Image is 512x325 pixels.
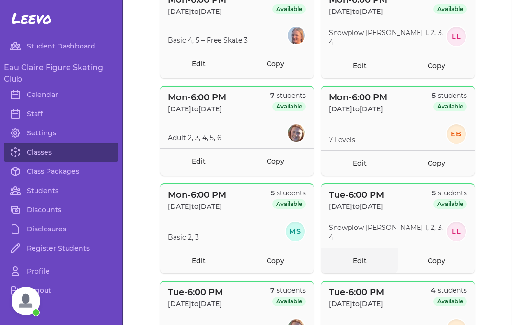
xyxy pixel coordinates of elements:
a: Edit [321,53,398,78]
span: Available [272,102,306,111]
a: Edit [160,248,237,273]
p: Snowplow [PERSON_NAME] 1, 2, 3, 4 [329,223,446,242]
span: 7 [270,91,275,100]
p: Tue - 6:00 PM [329,188,384,202]
a: Calendar [4,85,118,104]
a: Copy [398,150,475,176]
a: Open chat [12,287,40,315]
span: Available [433,4,467,14]
p: [DATE] to [DATE] [168,299,223,309]
a: Disclosures [4,219,118,239]
a: Class Packages [4,162,118,181]
p: Snowplow [PERSON_NAME] 1, 2, 3, 4 [329,28,446,47]
a: Profile [4,262,118,281]
p: [DATE] to [DATE] [168,202,226,211]
a: Students [4,181,118,200]
p: students [270,286,306,295]
p: [DATE] to [DATE] [329,299,384,309]
span: 7 [270,286,275,295]
span: 5 [271,189,275,197]
a: Settings [4,123,118,143]
span: Leevo [12,10,52,27]
span: 4 [431,286,436,295]
span: Available [272,4,306,14]
span: Available [433,199,467,209]
a: Edit [321,248,398,273]
p: [DATE] to [DATE] [168,104,226,114]
p: [DATE] to [DATE] [329,104,387,114]
p: Mon - 6:00 PM [168,91,226,104]
p: Basic 2, 3 [168,232,199,242]
span: Available [433,102,467,111]
p: Mon - 6:00 PM [329,91,387,104]
a: Edit [160,51,237,76]
a: Copy [398,53,475,78]
a: Copy [398,248,475,273]
p: Adult 2, 3, 4, 5, 6 [168,133,221,143]
a: Edit [321,150,398,176]
a: Logout [4,281,118,300]
p: students [270,91,306,100]
p: [DATE] to [DATE] [329,7,387,16]
a: Copy [237,148,314,174]
a: Student Dashboard [4,36,118,56]
p: Mon - 6:00 PM [168,188,226,202]
span: 5 [432,189,436,197]
span: 5 [432,91,436,100]
a: Copy [237,51,314,76]
a: Edit [160,148,237,174]
a: Copy [237,248,314,273]
p: students [271,188,306,198]
p: 7 Levels [329,135,355,144]
text: LL [452,32,462,41]
a: Register Students [4,239,118,258]
text: EB [451,130,462,138]
span: Available [433,297,467,306]
span: Available [272,297,306,306]
h3: Eau Claire Figure Skating Club [4,62,118,85]
p: [DATE] to [DATE] [329,202,384,211]
p: students [431,286,467,295]
p: Tue - 6:00 PM [168,286,223,299]
a: Staff [4,104,118,123]
text: LL [452,227,462,236]
p: Tue - 6:00 PM [329,286,384,299]
a: Classes [4,143,118,162]
text: MS [289,227,302,236]
p: students [432,91,467,100]
span: Available [272,199,306,209]
p: Basic 4, 5 – Free Skate 3 [168,36,248,45]
a: Discounts [4,200,118,219]
p: [DATE] to [DATE] [168,7,226,16]
p: students [432,188,467,198]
